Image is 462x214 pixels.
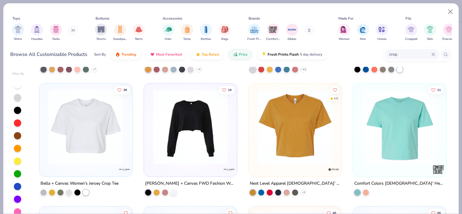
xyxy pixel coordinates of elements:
img: Skirts Image [135,26,142,33]
div: filter for Hats [162,24,174,41]
div: filter for Comfort Colors [266,24,280,41]
img: Men Image [360,26,366,33]
span: Bottles [201,37,211,41]
span: Trending [121,52,136,57]
button: filter button [113,24,127,41]
button: Fresh Prints Flash5 day delivery [257,49,327,60]
img: Next Level Apparel logo [328,163,340,175]
img: Totes Image [184,26,190,33]
img: ac85d554-9c5a-4192-9f6b-9a1c8cda542c [255,89,336,164]
button: filter button [31,24,43,41]
span: Men [360,37,366,41]
span: Comfort Colors [266,37,280,41]
span: + 3 [197,68,200,71]
img: Oversized Image [445,26,452,33]
div: [PERSON_NAME] + Canvas FWD Fashion Women's Crop Long Sleeve Tee [145,180,236,187]
div: Sort By [94,52,106,57]
button: Like [219,86,235,94]
button: filter button [376,24,388,41]
button: filter button [266,24,280,41]
div: Accessories [163,16,182,21]
span: Most Favorited [156,52,182,57]
span: Women [339,37,350,41]
button: filter button [219,24,231,41]
button: Most Favorited [145,49,186,60]
span: Totes [183,37,191,41]
img: Hats Image [165,26,172,33]
span: Shorts [96,37,106,41]
div: filter for Men [357,24,369,41]
span: + 11 [301,68,306,71]
img: Bella + Canvas logo [223,163,235,175]
span: Skirts [135,37,143,41]
img: TopRated.gif [196,52,200,57]
img: Bags Image [221,26,228,33]
span: Tanks [52,37,60,41]
img: bf3f72d5-5421-4a5f-a24d-841828d76e68 [150,89,231,164]
span: Bags [221,37,228,41]
span: Price [239,52,248,57]
button: filter button [133,24,145,41]
div: filter for Skirts [133,24,145,41]
img: Comfort Colors Image [268,25,278,34]
button: Price [228,49,252,60]
span: 19 [228,88,232,91]
span: Hoodies [31,37,43,41]
img: Unisex Image [378,26,385,33]
div: filter for Unisex [376,24,388,41]
button: filter button [405,24,417,41]
div: 4.8 [334,96,338,101]
button: filter button [12,24,24,41]
span: Unisex [377,37,386,41]
img: Cropped Image [408,26,415,33]
div: Fits [405,16,412,21]
input: Try "T-Shirt" [389,51,431,58]
div: filter for Tanks [50,24,62,41]
button: Like [331,86,339,94]
img: Comfort Colors logo [432,163,444,175]
div: filter for Slim [424,24,436,41]
div: filter for Totes [181,24,193,41]
span: 11 [437,88,441,91]
img: Hoodies Image [34,26,40,33]
span: Oversized [442,37,456,41]
button: filter button [95,24,107,41]
button: filter button [162,24,174,41]
span: + 3 [302,190,305,194]
img: Bella + Canvas logo [119,163,131,175]
img: de600898-41c6-42df-8174-d2c048912e38 [359,89,440,164]
div: Browse All Customizable Products [10,51,87,58]
span: Fresh Prints Flash [268,52,299,57]
div: filter for Cropped [405,24,417,41]
span: Fresh Prints [247,37,261,41]
img: Shorts Image [98,26,105,33]
span: 5 day delivery [300,51,322,58]
div: Filter By [12,72,24,76]
button: Trending [111,49,141,60]
img: 7a2deb4e-44bd-4aea-bec0-8123f13bfe09 [45,89,126,164]
div: filter for Oversized [442,24,456,41]
div: Made For [338,16,353,21]
button: filter button [424,24,436,41]
button: Close [445,6,456,18]
button: filter button [442,24,456,41]
span: Slim [427,37,433,41]
button: filter button [338,24,350,41]
img: most_fav.gif [150,52,155,57]
div: Bella + Canvas Women's Jersey Crop Tee [41,180,119,187]
div: Brands [249,16,260,21]
div: filter for Gildan [286,24,298,41]
div: filter for Shorts [95,24,107,41]
div: filter for Shirts [12,24,24,41]
div: filter for Women [338,24,350,41]
button: filter button [357,24,369,41]
img: Tanks Image [53,26,59,33]
img: Shirts Image [15,26,21,33]
button: Like [115,86,130,94]
img: Women Image [340,26,347,33]
div: filter for Fresh Prints [247,24,261,41]
img: Gildan Image [288,25,297,34]
div: Next Level Apparel [DEMOGRAPHIC_DATA]' Ideal Crop T-Shirt [250,180,340,187]
button: filter button [200,24,212,41]
div: Bottoms [96,16,109,21]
